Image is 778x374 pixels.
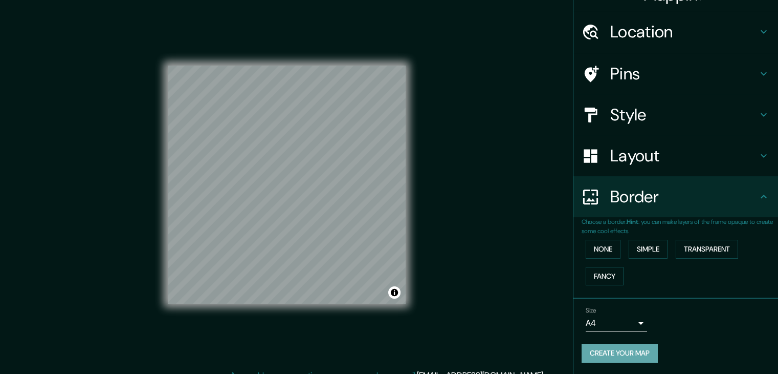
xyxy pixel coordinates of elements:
[573,94,778,135] div: Style
[573,176,778,217] div: Border
[388,286,401,299] button: Toggle attribution
[610,64,758,84] h4: Pins
[573,11,778,52] div: Location
[582,217,778,236] p: Choose a border. : you can make layers of the frame opaque to create some cool effects.
[573,53,778,94] div: Pins
[627,218,638,226] b: Hint
[168,66,406,304] canvas: Map
[586,306,596,315] label: Size
[629,240,668,259] button: Simple
[610,22,758,42] h4: Location
[610,186,758,207] h4: Border
[676,240,738,259] button: Transparent
[586,267,624,286] button: Fancy
[573,135,778,176] div: Layout
[586,315,647,331] div: A4
[610,146,758,166] h4: Layout
[610,105,758,125] h4: Style
[586,240,620,259] button: None
[582,344,658,363] button: Create your map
